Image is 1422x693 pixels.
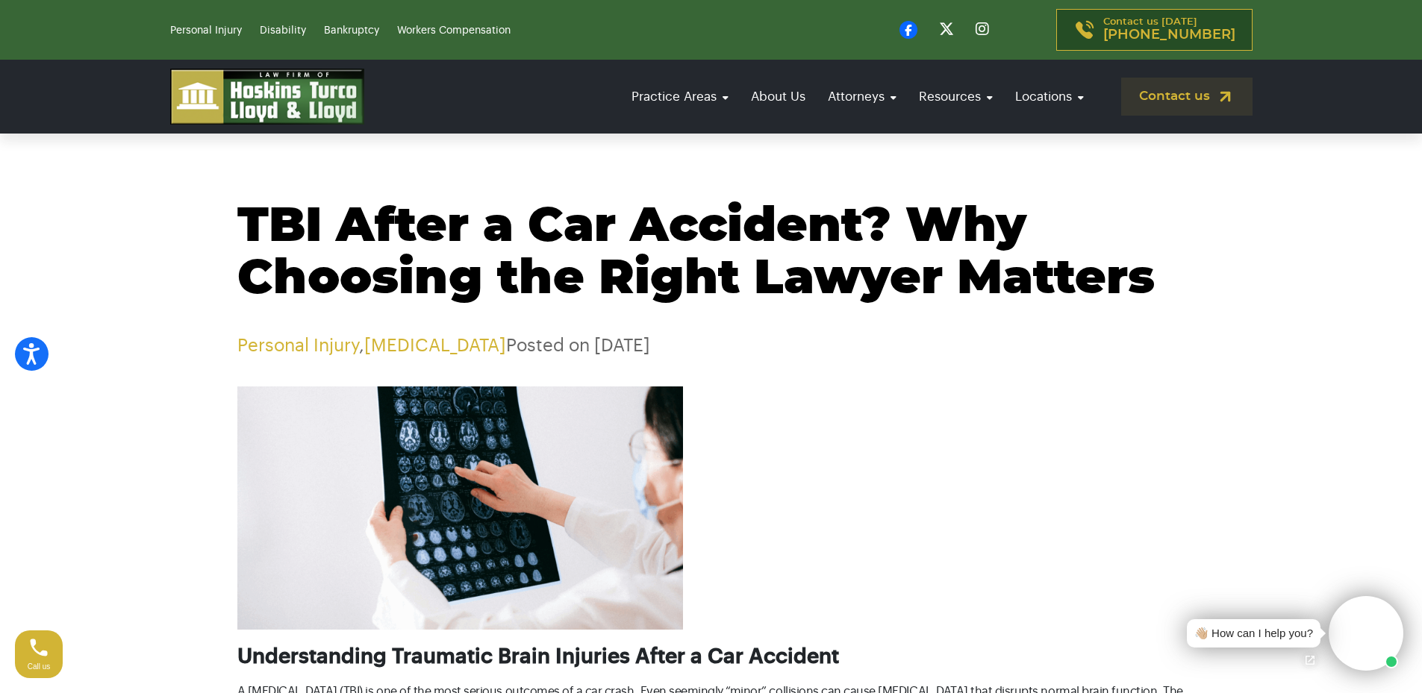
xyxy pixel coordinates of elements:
a: Personal Injury [170,25,242,36]
a: [MEDICAL_DATA] [364,336,506,354]
span: [PHONE_NUMBER] [1103,28,1235,43]
a: Practice Areas [624,75,736,118]
a: About Us [743,75,813,118]
a: Open chat [1294,645,1326,676]
p: , Posted on [DATE] [237,335,1185,357]
h1: TBI After a Car Accident? Why Choosing the Right Lawyer Matters [237,201,1185,305]
a: Resources [911,75,1000,118]
div: 👋🏼 How can I help you? [1194,625,1313,642]
a: Contact us [1121,78,1253,116]
span: Understanding Traumatic Brain Injuries After a Car Accident [237,646,839,667]
span: Call us [28,662,51,671]
a: Disability [260,25,306,36]
p: Contact us [DATE] [1103,17,1235,43]
a: Bankruptcy [324,25,379,36]
img: logo [170,69,364,125]
a: Workers Compensation [397,25,511,36]
a: Attorneys [820,75,904,118]
a: Personal Injury [237,336,359,354]
a: Locations [1008,75,1091,118]
a: Contact us [DATE][PHONE_NUMBER] [1056,9,1253,51]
